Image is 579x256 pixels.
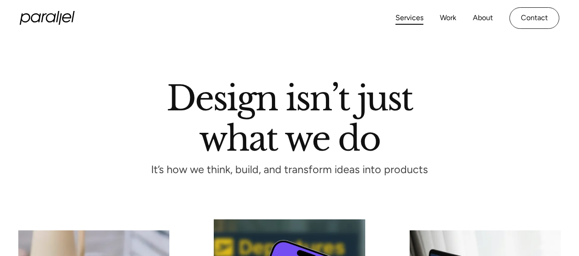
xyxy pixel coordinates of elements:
[20,11,75,25] a: home
[440,11,456,25] a: Work
[395,11,423,25] a: Services
[167,82,413,151] h1: Design isn’t just what we do
[473,11,493,25] a: About
[133,166,447,174] p: It’s how we think, build, and transform ideas into products
[509,7,559,29] a: Contact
